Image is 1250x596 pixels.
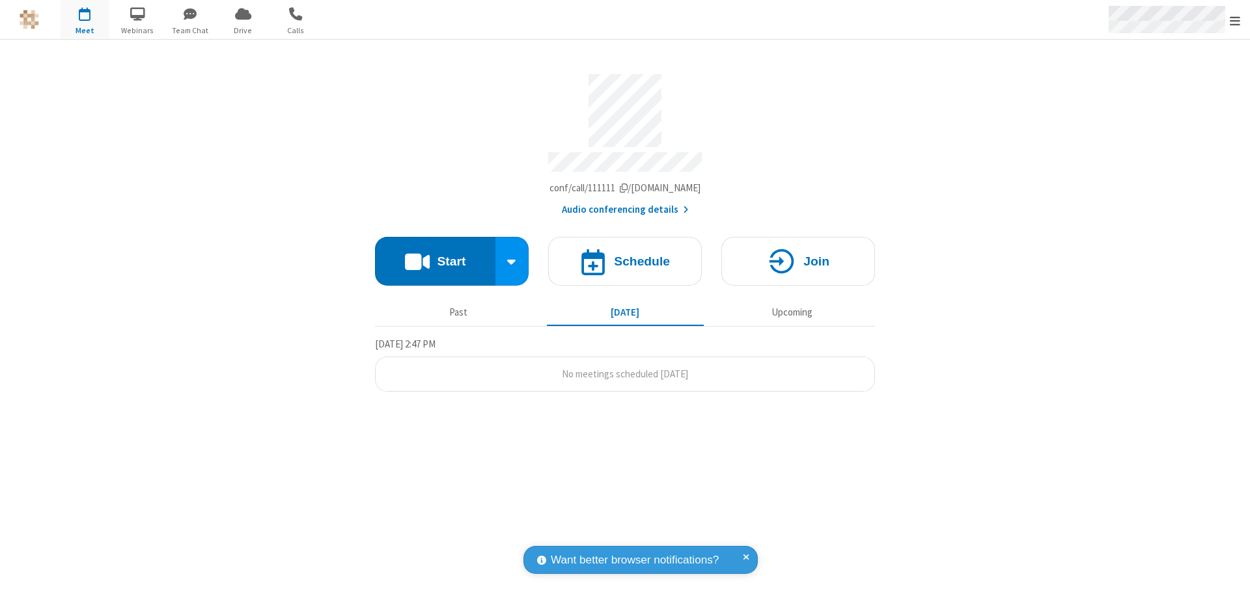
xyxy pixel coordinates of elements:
[549,182,701,194] span: Copy my meeting room link
[721,237,875,286] button: Join
[375,336,875,392] section: Today's Meetings
[549,181,701,196] button: Copy my meeting room linkCopy my meeting room link
[803,255,829,267] h4: Join
[495,237,529,286] div: Start conference options
[375,237,495,286] button: Start
[113,25,162,36] span: Webinars
[562,202,689,217] button: Audio conferencing details
[547,300,704,325] button: [DATE]
[166,25,215,36] span: Team Chat
[548,237,702,286] button: Schedule
[375,64,875,217] section: Account details
[375,338,436,350] span: [DATE] 2:47 PM
[437,255,465,267] h4: Start
[714,300,870,325] button: Upcoming
[20,10,39,29] img: QA Selenium DO NOT DELETE OR CHANGE
[219,25,268,36] span: Drive
[562,368,688,380] span: No meetings scheduled [DATE]
[61,25,109,36] span: Meet
[551,552,719,569] span: Want better browser notifications?
[380,300,537,325] button: Past
[271,25,320,36] span: Calls
[614,255,670,267] h4: Schedule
